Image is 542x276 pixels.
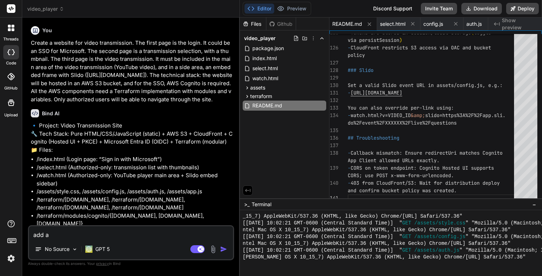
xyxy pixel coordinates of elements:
[348,165,351,171] span: -
[423,20,443,28] span: config.js
[220,246,227,253] img: icon
[329,82,338,89] div: 130
[348,44,351,51] span: -
[42,27,52,34] h6: You
[329,74,338,82] div: 129
[348,67,374,73] span: ### Slido
[411,112,425,118] span: &amp;
[348,52,365,58] span: policy
[348,157,439,164] span: App Client allowed URLs exactly.
[348,180,351,186] span: -
[37,155,233,164] li: /index.html (Login page: “Sign in with Microsoft”)
[37,171,233,188] li: /watch.html (Authorized-only: YouTube player main area + Slido embed sidebar)
[332,20,362,28] span: README.md
[380,20,405,28] span: select.html
[506,3,539,14] button: Deploy
[4,85,18,91] label: GitHub
[532,201,536,208] span: −
[329,104,338,112] div: 133
[494,180,500,186] span: oy
[329,44,338,52] div: 126
[209,245,217,253] img: attachment
[252,74,279,83] span: watch.html
[37,212,233,228] li: /terraform/modules/cognito/{[DOMAIN_NAME], [DOMAIN_NAME], [DOMAIN_NAME]}
[6,60,16,66] label: code
[329,179,338,187] div: 140
[252,54,277,63] span: index.html
[421,3,457,14] button: Invite Team
[329,127,338,134] div: 135
[252,201,271,208] span: Terminal
[243,254,526,261] span: [PERSON_NAME] OS X 10_15_7) AppleWebKit/537.36 (KHTML, like Gecko) Chrome/[URL] Safari/537.36"
[27,5,64,13] span: video_player
[466,20,482,28] span: auth.js
[491,82,503,88] span: .g.:
[252,101,283,110] span: README.md
[369,3,417,14] div: Discord Support
[329,164,338,172] div: 139
[243,240,510,247] span: ntel Mac OS X 10_15_7) AppleWebKit/537.36 (KHTML, like Gecko) Chrome/[URL] Safari/537.36"
[348,112,351,118] span: -
[329,59,338,67] div: 127
[244,201,249,208] span: >_
[402,220,411,227] span: GET
[348,150,351,156] span: -
[329,89,338,97] div: 131
[348,135,399,141] span: ## Troubleshooting
[494,150,503,156] span: ito
[42,110,60,117] h6: Bind AI
[351,150,494,156] span: Callback mismatch: Ensure redirectUri matches Cogn
[399,37,402,43] span: )
[402,247,411,254] span: GET
[351,89,402,96] span: [URL][DOMAIN_NAME]
[348,37,399,43] span: via persistSession
[243,227,510,233] span: ntel Mac OS X 10_15_7) AppleWebKit/537.36 (KHTML, like Gecko) Chrome/[URL] Safari/537.36"
[240,20,266,28] div: Files
[329,112,338,119] div: 134
[402,233,411,240] span: GET
[274,4,309,14] button: Preview
[37,164,233,172] li: /select.html (Authorized-only: transmission list with thumbnails)
[243,247,402,254] span: [[DATE] 10:02:21 GMT-0600 (Central Standard Time)] "
[244,4,274,14] button: Editor
[37,196,233,212] li: /terraform/[DOMAIN_NAME], /terraform/[DOMAIN_NAME], /terraform/[DOMAIN_NAME], /terraform/[DOMAIN_...
[348,105,454,111] span: You can also override per-link using:
[243,213,462,220] span: _15_7) AppleWebKit/537.36 (KHTML, like Gecko) Chrome/[URL] Safari/537.36"
[96,261,109,266] span: privacy
[243,233,402,240] span: [[DATE] 10:02:21 GMT-0600 (Central Standard Time)] "
[31,39,233,103] p: Create a website for video transmission. The first page is the login. It could be an SSO for Micr...
[37,188,233,196] li: /assets/style.css, /assets/config.js, /assets/auth.js, /assets/app.js
[252,64,279,73] span: select.html
[414,233,466,240] span: /assets/config.js
[329,142,338,149] div: 137
[531,199,538,210] button: −
[4,112,18,118] label: Upload
[29,226,233,239] textarea: add a
[414,220,466,227] span: /assets/style.css
[329,149,338,157] div: 138
[329,67,338,74] div: 128
[351,180,494,186] span: 403 from CloudFront/S3: Wait for distribution depl
[95,246,110,253] p: GPT 5
[348,82,491,88] span: Set a valid Slido event URL in assets/config.js, e
[3,36,19,42] label: threads
[250,84,265,91] span: assets
[250,93,272,100] span: terraform
[414,247,460,254] span: /assets/auth.js
[329,134,338,142] div: 136
[266,20,296,28] div: Github
[72,246,78,252] img: Pick Models
[425,112,505,118] span: slido=https%3A%2F%2Fapp.sli.
[5,252,17,265] img: settings
[351,112,411,118] span: watch.html?v=VIDEO_ID
[28,260,234,267] p: Always double-check its answers. Your in Bind
[348,187,457,194] span: and confirm bucket policy was created.
[243,220,402,227] span: [[DATE] 10:02:21 GMT-0600 (Central Standard Time)] "
[329,194,338,202] div: 141
[244,35,276,42] span: video_player
[348,120,457,126] span: do%2Fevent%2FXXXXXX%2Flive%2Fquestions
[31,122,233,154] p: 🔹 Project: Video Transmission Site 🔧 Tech Stack: Pure HTML/CSS/JavaScript (static) + AWS S3 + Clo...
[348,172,454,179] span: CORS; use POST x-www-form-urlencoded.
[252,44,285,53] span: package.json
[348,89,351,96] span: -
